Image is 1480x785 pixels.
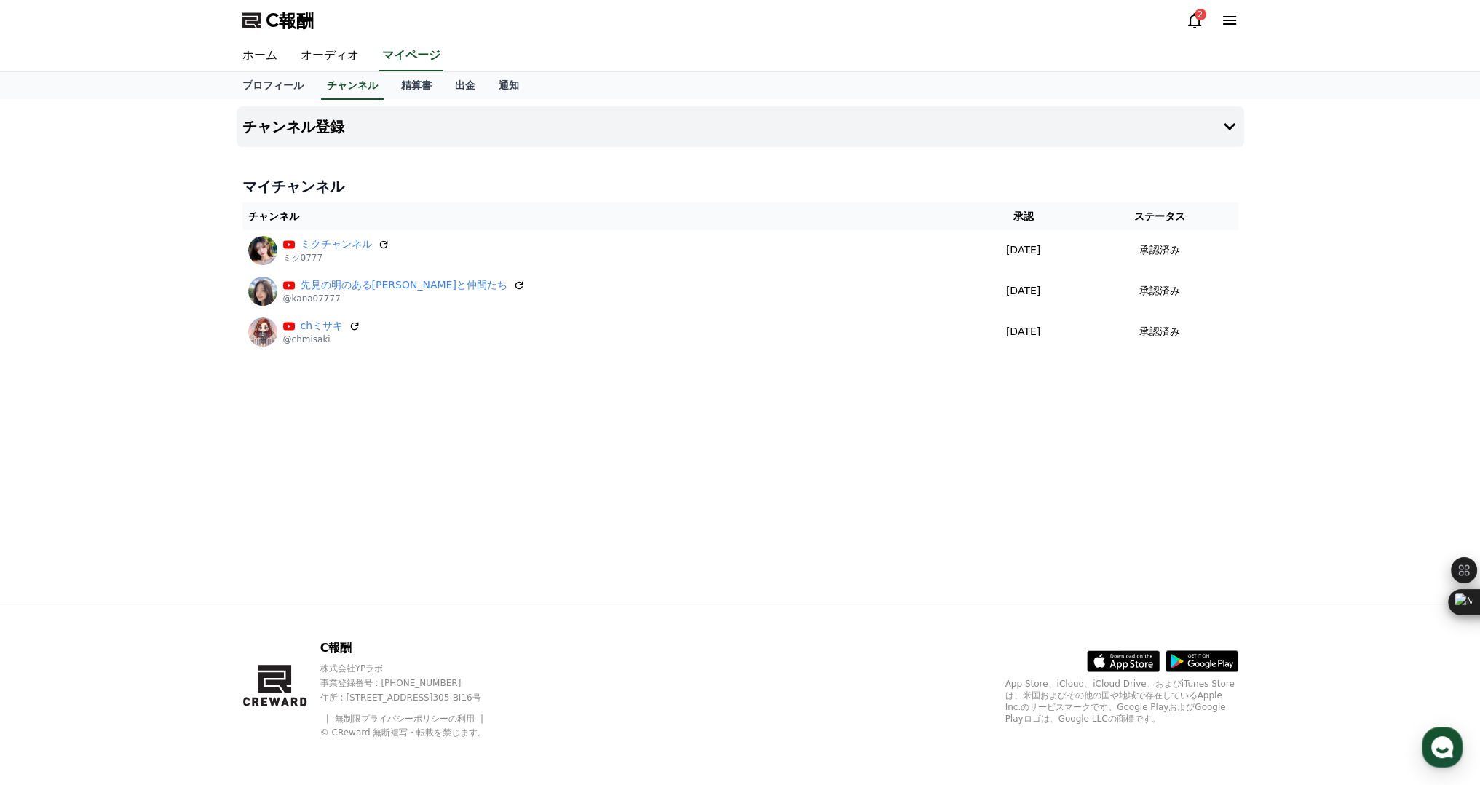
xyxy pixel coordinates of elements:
span: Messages [121,484,164,496]
a: 精算書 [389,72,443,100]
font: [DATE] [1006,285,1040,296]
font: [DATE] [1006,326,1040,337]
font: マイチャンネル [242,178,344,195]
font: の利用 [448,714,475,724]
a: ホーム [231,41,289,71]
a: chミサキ [301,318,344,334]
font: 出金 [455,79,475,91]
a: チャンネル [321,72,384,100]
font: [DATE] [1006,244,1040,256]
font: chミサキ [301,320,344,331]
font: オーディオ [301,48,359,62]
font: ミク0777 [283,253,323,263]
button: チャンネル登録 [237,106,1244,147]
font: 承認済み [1139,285,1180,296]
img: 先見の明のあるカナと仲間たち [248,277,277,306]
font: プロフィール [242,79,304,91]
font: 承認済み [1139,326,1180,337]
font: 先見の明のある[PERSON_NAME]と仲間たち [301,279,507,291]
a: 2 [1186,12,1203,29]
a: 無制限プライバシーポリシー [335,714,448,724]
font: 承認 [1013,210,1033,222]
font: 精算書 [401,79,432,91]
font: ミクチャンネル [301,238,372,250]
font: ステータス [1134,210,1185,222]
font: @chmisaki [283,334,331,344]
a: の利用 [448,714,486,724]
font: 通知 [499,79,519,91]
a: Settings [188,462,280,498]
font: チャンネル登録 [242,118,344,135]
a: 先見の明のある[PERSON_NAME]と仲間たち [301,277,507,293]
span: Home [37,484,63,495]
font: C報酬 [320,641,352,655]
font: 住所 : [STREET_ADDRESS]305-BI16号 [320,693,481,703]
span: Settings [215,484,251,495]
a: 通知 [487,72,531,100]
font: マイページ [382,48,440,62]
font: @kana07777 [283,293,341,304]
a: ミクチャンネル [301,237,372,252]
font: 2 [1198,9,1203,20]
a: Messages [96,462,188,498]
font: App Store、iCloud、iCloud Drive、およびiTunes Storeは、米国およびその他の国や地域で存在しているApple Inc.のサービスマークです。Google Pl... [1005,679,1235,724]
a: C報酬 [242,9,314,32]
a: Home [4,462,96,498]
font: チャンネル [327,79,378,91]
img: chミサキ [248,317,277,347]
a: 出金 [443,72,487,100]
a: オーディオ [289,41,371,71]
font: C報酬 [266,10,314,31]
font: © CReward 無断複写・転載を禁じます。 [320,727,487,738]
font: チャンネル [248,210,299,222]
font: 承認済み [1139,244,1180,256]
img: ミクチャンネル [248,236,277,265]
font: ホーム [242,48,277,62]
font: 株式会社YPラボ [320,663,384,674]
a: マイページ [379,41,443,71]
a: プロフィール [231,72,315,100]
font: 事業登録番号 : [PHONE_NUMBER] [320,678,462,688]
